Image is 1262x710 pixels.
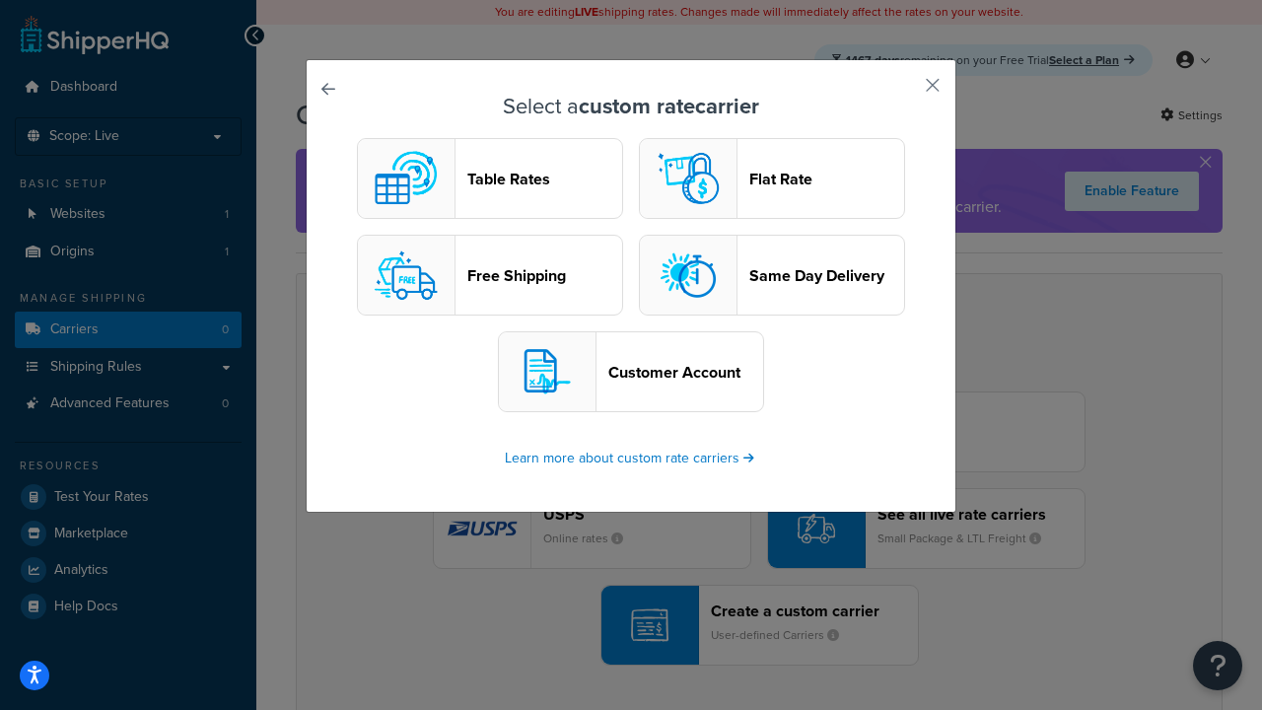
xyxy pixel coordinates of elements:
header: Free Shipping [467,266,622,285]
img: sameday logo [649,236,728,315]
button: customerAccount logoCustomer Account [498,331,764,412]
img: free logo [367,236,446,315]
a: Learn more about custom rate carriers [505,448,757,468]
img: flat logo [649,139,728,218]
header: Table Rates [467,170,622,188]
header: Same Day Delivery [749,266,904,285]
button: custom logoTable Rates [357,138,623,219]
button: flat logoFlat Rate [639,138,905,219]
img: custom logo [367,139,446,218]
header: Flat Rate [749,170,904,188]
button: free logoFree Shipping [357,235,623,316]
h3: Select a [356,95,906,118]
strong: custom rate carrier [579,90,759,122]
button: sameday logoSame Day Delivery [639,235,905,316]
header: Customer Account [608,363,763,382]
img: customerAccount logo [508,332,587,411]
